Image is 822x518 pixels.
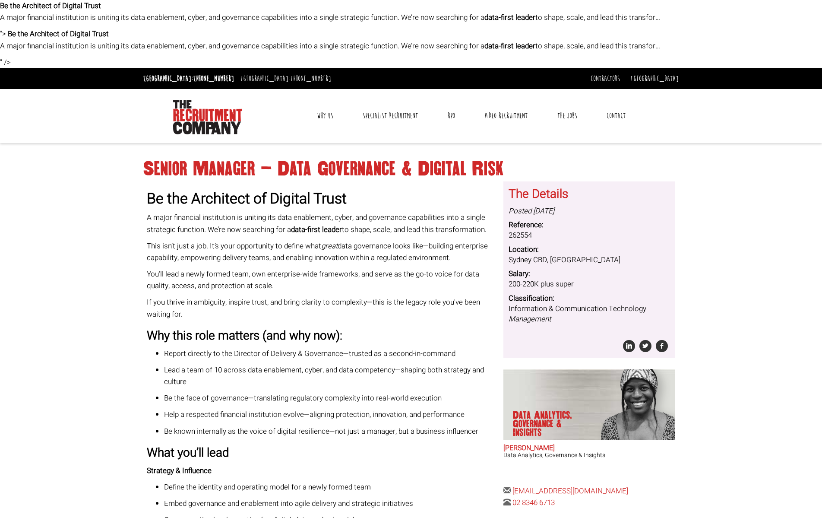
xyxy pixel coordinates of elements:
img: The Recruitment Company [173,100,242,134]
a: Why Us [310,105,340,127]
p: You’ll lead a newly formed team, own enterprise-wide frameworks, and serve as the go-to voice for... [147,268,497,292]
a: The Jobs [551,105,584,127]
h3: Data Analytics, Governance & Insights [503,452,675,458]
h1: Senior Manager – Data Governance & Digital Risk [143,161,679,177]
dd: Sydney CBD, [GEOGRAPHIC_DATA] [509,255,670,265]
em: great [321,241,338,251]
p: Data Analytics, Governance & Insights [513,411,579,437]
strong: Why this role matters (and why now): [147,327,342,345]
dt: Location: [509,245,670,255]
a: RPO [441,105,462,127]
h2: [PERSON_NAME] [503,445,675,452]
p: If you thrive in ambiguity, inspire trust, and bring clarity to complexity—this is the legacy rol... [147,296,497,320]
p: Report directly to the Director of Delivery & Governance—trusted as a second-in-command [164,348,497,359]
strong: data-first leader [291,224,342,235]
p: Be the face of governance—translating regulatory complexity into real-world execution [164,392,497,404]
dt: Reference: [509,220,670,230]
a: Contractors [591,74,620,83]
dt: Classification: [509,293,670,304]
a: [PHONE_NUMBER] [291,74,331,83]
p: Help a respected financial institution evolve—aligning protection, innovation, and performance [164,409,497,420]
p: Lead a team of 10 across data enablement, cyber, and data competency—shaping both strategy and cu... [164,364,497,388]
dt: Salary: [509,269,670,279]
strong: Strategy & Influence [147,465,212,476]
p: Embed governance and enablement into agile delivery and strategic initiatives [164,498,497,509]
i: Posted [DATE] [509,206,554,216]
a: [EMAIL_ADDRESS][DOMAIN_NAME] [512,486,628,496]
li: [GEOGRAPHIC_DATA]: [141,72,236,86]
strong: Be the Architect of Digital Trust [147,188,347,210]
a: Specialist Recruitment [356,105,424,127]
dd: 262554 [509,230,670,241]
p: Be known internally as the voice of digital resilience—not just a manager, but a business influencer [164,426,497,437]
i: Management [509,314,551,324]
strong: Be the Architect of Digital Trust [8,29,109,39]
p: A major financial institution is uniting its data enablement, cyber, and governance capabilities ... [147,212,497,235]
a: [GEOGRAPHIC_DATA] [631,74,679,83]
strong: What you’ll lead [147,444,229,462]
h3: The Details [509,188,670,201]
a: 02 8346 6713 [512,497,555,508]
li: [GEOGRAPHIC_DATA]: [238,72,333,86]
p: Define the identity and operating model for a newly formed team [164,481,497,493]
img: Chipo Riva does Data Analytics, Governance & Insights [592,369,675,440]
p: This isn’t just a job. It’s your opportunity to define what data governance looks like—building e... [147,240,497,264]
a: Contact [600,105,632,127]
strong: data-first leader [484,41,535,51]
strong: data-first leader [484,12,535,23]
dd: Information & Communication Technology [509,304,670,325]
dd: 200-220K plus super [509,279,670,289]
a: [PHONE_NUMBER] [193,74,234,83]
a: Video Recruitment [478,105,534,127]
